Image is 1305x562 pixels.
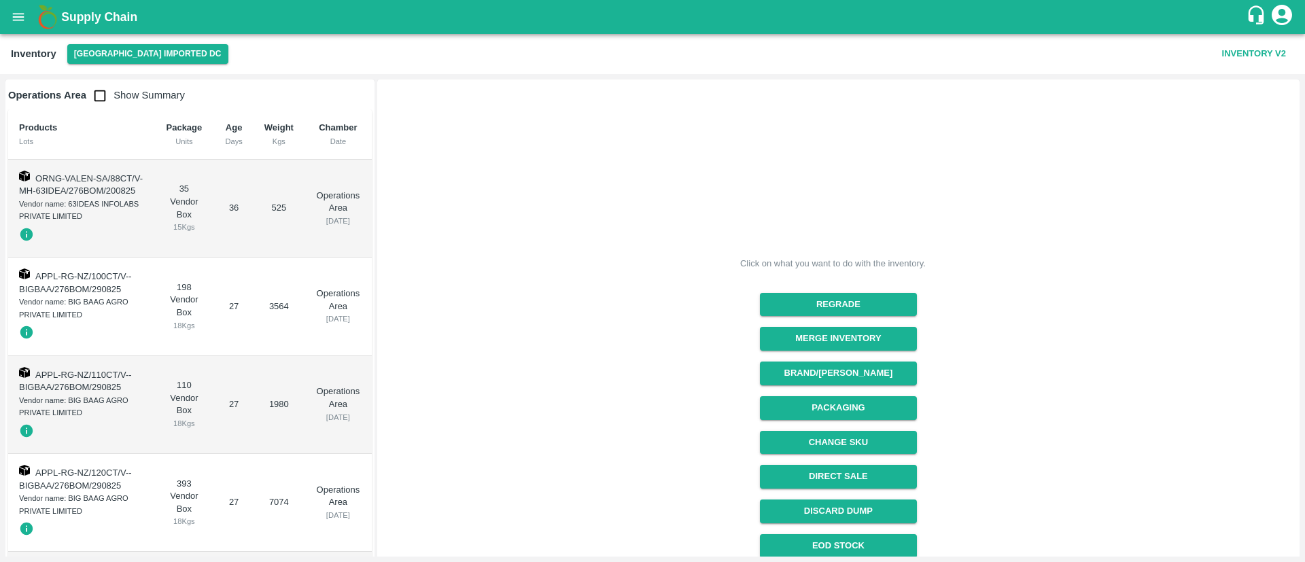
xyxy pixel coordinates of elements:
a: EOD Stock [760,534,917,558]
a: Supply Chain [61,7,1246,27]
span: 525 [272,203,287,213]
b: Package [167,122,203,133]
div: account of current user [1270,3,1294,31]
div: Days [225,135,242,147]
div: Vendor name: BIG BAAG AGRO PRIVATE LIMITED [19,296,143,321]
div: Vendor name: BIG BAAG AGRO PRIVATE LIMITED [19,394,143,419]
p: Operations Area [315,484,361,509]
span: 1980 [269,399,289,409]
div: Date [315,135,361,147]
button: Direct Sale [760,465,917,489]
button: Regrade [760,293,917,317]
button: Change SKU [760,431,917,455]
b: Chamber [319,122,357,133]
button: Packaging [760,396,917,420]
td: 27 [214,356,253,454]
img: box [19,367,30,378]
b: Products [19,122,57,133]
span: 3564 [269,301,289,311]
div: 110 Vendor Box [164,379,203,429]
img: box [19,171,30,181]
div: [DATE] [315,411,361,423]
div: 15 Kgs [164,221,203,233]
span: 7074 [269,497,289,507]
td: 36 [214,160,253,258]
span: APPL-RG-NZ/110CT/V--BIGBAA/276BOM/290825 [19,370,132,393]
div: Click on what you want to do with the inventory. [740,257,926,270]
b: Age [226,122,243,133]
b: Operations Area [8,90,86,101]
div: 18 Kgs [164,515,203,527]
span: Show Summary [86,90,185,101]
div: [DATE] [315,509,361,521]
div: [DATE] [315,313,361,325]
button: open drawer [3,1,34,33]
p: Operations Area [315,287,361,313]
p: Operations Area [315,190,361,215]
button: Select DC [67,44,228,64]
div: 393 Vendor Box [164,478,203,528]
b: Weight [264,122,294,133]
p: Operations Area [315,385,361,410]
button: Brand/[PERSON_NAME] [760,362,917,385]
div: Kgs [264,135,294,147]
button: Merge Inventory [760,327,917,351]
div: 18 Kgs [164,417,203,429]
div: customer-support [1246,5,1270,29]
span: ORNG-VALEN-SA/88CT/V-MH-63IDEA/276BOM/200825 [19,173,143,196]
div: Vendor name: BIG BAAG AGRO PRIVATE LIMITED [19,492,143,517]
button: Discard Dump [760,499,917,523]
div: Vendor name: 63IDEAS INFOLABS PRIVATE LIMITED [19,198,143,223]
span: APPL-RG-NZ/120CT/V--BIGBAA/276BOM/290825 [19,468,132,491]
td: 27 [214,454,253,552]
td: 27 [214,258,253,355]
div: [DATE] [315,215,361,227]
b: Inventory [11,48,56,59]
span: APPL-RG-NZ/100CT/V--BIGBAA/276BOM/290825 [19,271,132,294]
div: 35 Vendor Box [164,183,203,233]
b: Supply Chain [61,10,137,24]
img: box [19,465,30,476]
div: Units [164,135,203,147]
div: 198 Vendor Box [164,281,203,332]
img: logo [34,3,61,31]
button: Inventory V2 [1217,42,1291,66]
img: box [19,268,30,279]
div: Lots [19,135,143,147]
div: 18 Kgs [164,319,203,332]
